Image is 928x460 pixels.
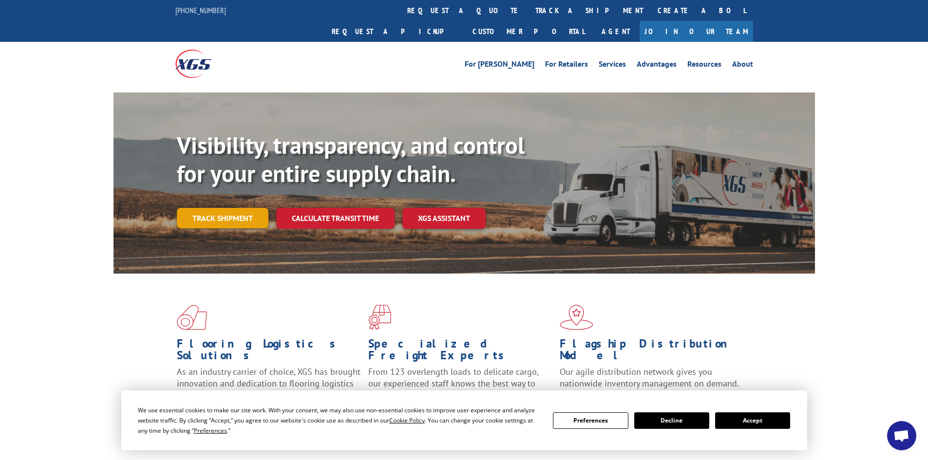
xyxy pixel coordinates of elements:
[634,412,709,429] button: Decline
[592,21,640,42] a: Agent
[637,60,677,71] a: Advantages
[177,208,268,228] a: Track shipment
[175,5,226,15] a: [PHONE_NUMBER]
[324,21,465,42] a: Request a pickup
[545,60,588,71] a: For Retailers
[560,305,593,330] img: xgs-icon-flagship-distribution-model-red
[138,405,541,436] div: We use essential cookies to make our site work. With your consent, we may also use non-essential ...
[177,305,207,330] img: xgs-icon-total-supply-chain-intelligence-red
[177,130,525,188] b: Visibility, transparency, and control for your entire supply chain.
[389,416,425,424] span: Cookie Policy
[465,21,592,42] a: Customer Portal
[560,366,739,389] span: Our agile distribution network gives you nationwide inventory management on demand.
[465,60,534,71] a: For [PERSON_NAME]
[560,338,744,366] h1: Flagship Distribution Model
[687,60,721,71] a: Resources
[177,366,360,401] span: As an industry carrier of choice, XGS has brought innovation and dedication to flooring logistics...
[402,208,486,229] a: XGS ASSISTANT
[368,366,552,409] p: From 123 overlength loads to delicate cargo, our experienced staff knows the best way to move you...
[194,426,227,435] span: Preferences
[715,412,790,429] button: Accept
[553,412,628,429] button: Preferences
[887,421,916,450] a: Open chat
[368,338,552,366] h1: Specialized Freight Experts
[732,60,753,71] a: About
[121,390,807,450] div: Cookie Consent Prompt
[276,208,395,229] a: Calculate transit time
[640,21,753,42] a: Join Our Team
[368,305,391,330] img: xgs-icon-focused-on-flooring-red
[177,338,361,366] h1: Flooring Logistics Solutions
[599,60,626,71] a: Services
